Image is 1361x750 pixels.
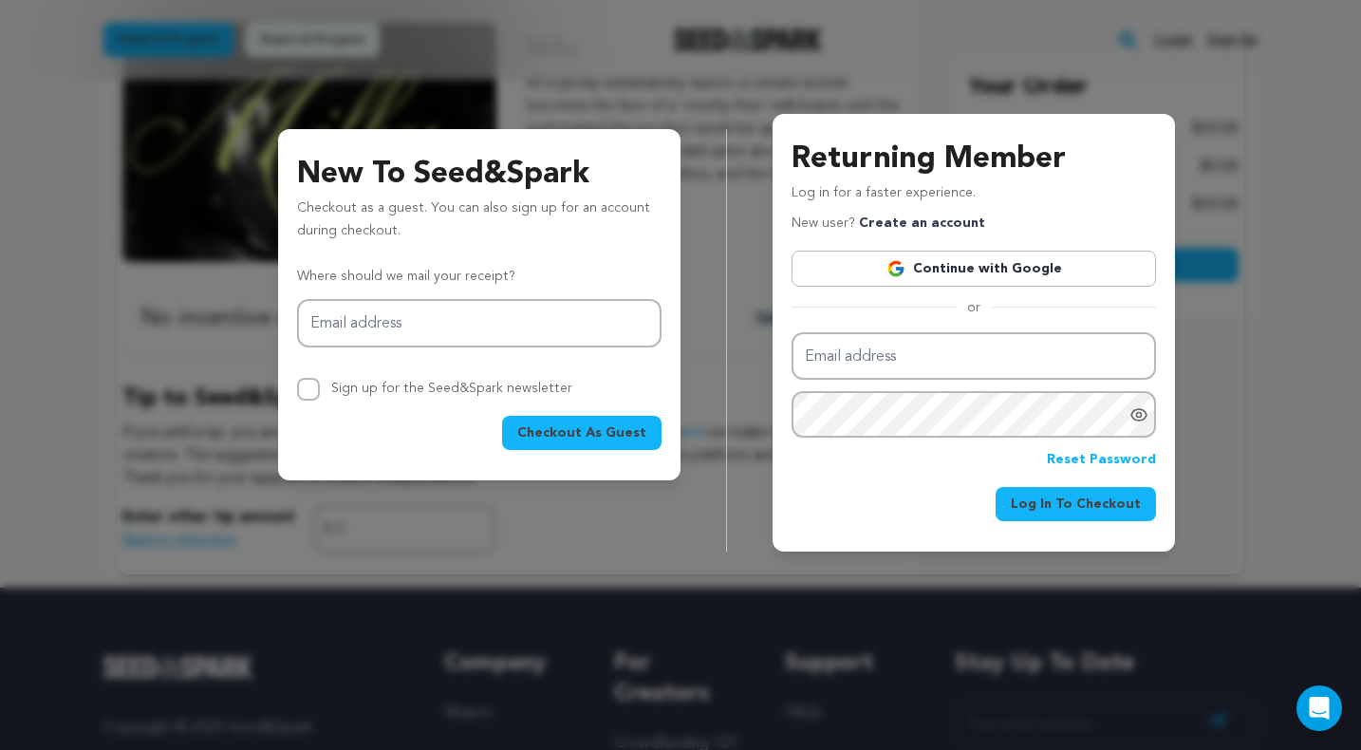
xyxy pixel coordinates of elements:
input: Email address [792,332,1156,381]
div: Open Intercom Messenger [1296,685,1342,731]
p: Log in for a faster experience. [792,182,1156,213]
label: Sign up for the Seed&Spark newsletter [331,382,572,395]
span: Log In To Checkout [1011,495,1141,514]
p: Where should we mail your receipt? [297,266,662,289]
a: Show password as plain text. Warning: this will display your password on the screen. [1129,405,1148,424]
button: Log In To Checkout [996,487,1156,521]
h3: Returning Member [792,137,1156,182]
a: Continue with Google [792,251,1156,287]
img: Google logo [886,259,905,278]
h3: New To Seed&Spark [297,152,662,197]
button: Checkout As Guest [502,416,662,450]
a: Create an account [859,216,985,230]
p: New user? [792,213,985,235]
span: Checkout As Guest [517,423,646,442]
span: or [956,298,992,317]
p: Checkout as a guest. You can also sign up for an account during checkout. [297,197,662,251]
input: Email address [297,299,662,347]
a: Reset Password [1047,449,1156,472]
